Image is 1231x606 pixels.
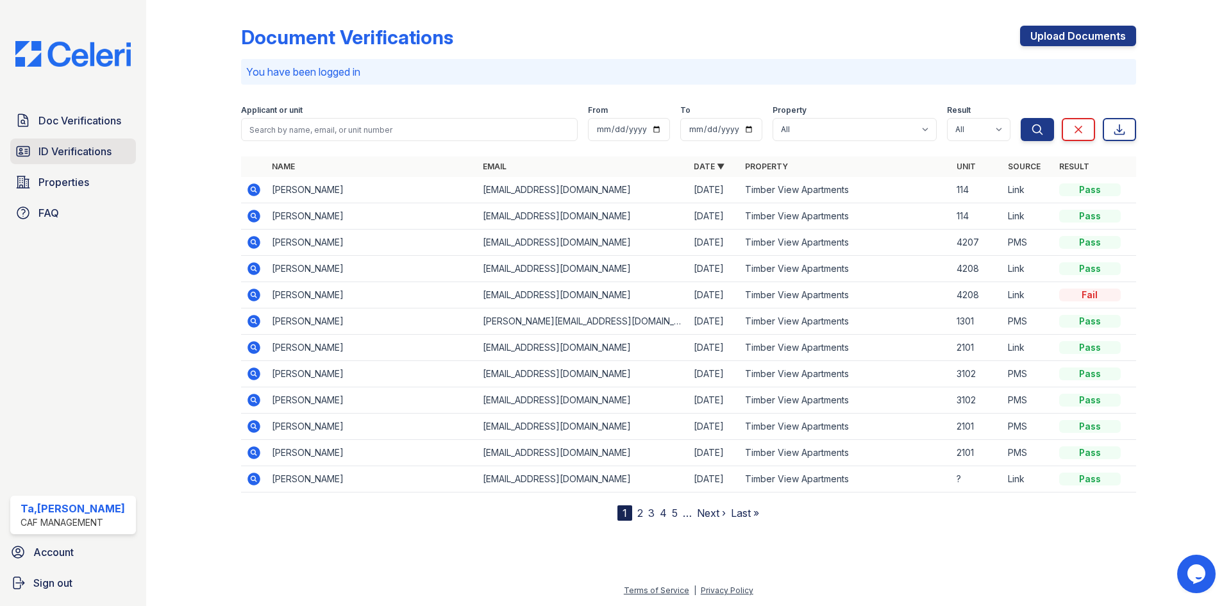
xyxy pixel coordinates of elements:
label: To [680,105,691,115]
td: [EMAIL_ADDRESS][DOMAIN_NAME] [478,335,689,361]
td: Timber View Apartments [740,414,951,440]
span: … [683,505,692,521]
div: Pass [1059,236,1121,249]
label: Result [947,105,971,115]
p: You have been logged in [246,64,1131,80]
td: [PERSON_NAME] [267,177,478,203]
td: [DATE] [689,440,740,466]
a: Last » [731,507,759,519]
td: [EMAIL_ADDRESS][DOMAIN_NAME] [478,466,689,492]
td: PMS [1003,414,1054,440]
a: 2 [637,507,643,519]
td: [DATE] [689,387,740,414]
td: [PERSON_NAME] [267,308,478,335]
td: Link [1003,335,1054,361]
a: Source [1008,162,1041,171]
a: 4 [660,507,667,519]
div: Pass [1059,367,1121,380]
td: [PERSON_NAME] [267,256,478,282]
label: From [588,105,608,115]
a: Doc Verifications [10,108,136,133]
iframe: chat widget [1177,555,1218,593]
a: Privacy Policy [701,585,753,595]
div: CAF Management [21,516,125,529]
td: [DATE] [689,230,740,256]
td: 4208 [951,256,1003,282]
div: Pass [1059,183,1121,196]
a: FAQ [10,200,136,226]
td: [DATE] [689,203,740,230]
td: [PERSON_NAME] [267,387,478,414]
a: Name [272,162,295,171]
td: [PERSON_NAME] [267,203,478,230]
td: Timber View Apartments [740,308,951,335]
td: [DATE] [689,414,740,440]
td: [EMAIL_ADDRESS][DOMAIN_NAME] [478,282,689,308]
td: Link [1003,177,1054,203]
a: Upload Documents [1020,26,1136,46]
div: | [694,585,696,595]
td: [DATE] [689,256,740,282]
div: Ta,[PERSON_NAME] [21,501,125,516]
div: Pass [1059,210,1121,223]
td: [EMAIL_ADDRESS][DOMAIN_NAME] [478,256,689,282]
td: Timber View Apartments [740,466,951,492]
td: ? [951,466,1003,492]
td: [EMAIL_ADDRESS][DOMAIN_NAME] [478,440,689,466]
div: Pass [1059,446,1121,459]
a: 5 [672,507,678,519]
td: [EMAIL_ADDRESS][DOMAIN_NAME] [478,177,689,203]
td: [EMAIL_ADDRESS][DOMAIN_NAME] [478,361,689,387]
span: Doc Verifications [38,113,121,128]
div: 1 [617,505,632,521]
div: Pass [1059,315,1121,328]
td: Link [1003,282,1054,308]
td: 3102 [951,361,1003,387]
span: FAQ [38,205,59,221]
div: Pass [1059,341,1121,354]
td: Link [1003,203,1054,230]
label: Applicant or unit [241,105,303,115]
td: [EMAIL_ADDRESS][DOMAIN_NAME] [478,387,689,414]
td: [PERSON_NAME] [267,440,478,466]
td: Timber View Apartments [740,256,951,282]
td: Timber View Apartments [740,203,951,230]
td: Timber View Apartments [740,387,951,414]
td: [PERSON_NAME] [267,335,478,361]
a: Property [745,162,788,171]
div: Pass [1059,473,1121,485]
td: [DATE] [689,361,740,387]
td: [EMAIL_ADDRESS][DOMAIN_NAME] [478,203,689,230]
td: 2101 [951,335,1003,361]
a: Email [483,162,507,171]
a: 3 [648,507,655,519]
td: [PERSON_NAME] [267,466,478,492]
label: Property [773,105,807,115]
div: Pass [1059,394,1121,407]
div: Pass [1059,420,1121,433]
td: Timber View Apartments [740,335,951,361]
td: PMS [1003,387,1054,414]
td: 2101 [951,440,1003,466]
td: PMS [1003,361,1054,387]
a: Date ▼ [694,162,724,171]
td: 114 [951,203,1003,230]
td: 1301 [951,308,1003,335]
td: [PERSON_NAME][EMAIL_ADDRESS][DOMAIN_NAME] [478,308,689,335]
td: 2101 [951,414,1003,440]
a: Result [1059,162,1089,171]
td: 4207 [951,230,1003,256]
span: Properties [38,174,89,190]
td: [DATE] [689,308,740,335]
td: Timber View Apartments [740,440,951,466]
td: PMS [1003,308,1054,335]
td: 4208 [951,282,1003,308]
td: [EMAIL_ADDRESS][DOMAIN_NAME] [478,230,689,256]
td: 3102 [951,387,1003,414]
span: Account [33,544,74,560]
td: PMS [1003,440,1054,466]
td: [DATE] [689,282,740,308]
a: ID Verifications [10,139,136,164]
td: Timber View Apartments [740,361,951,387]
span: ID Verifications [38,144,112,159]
